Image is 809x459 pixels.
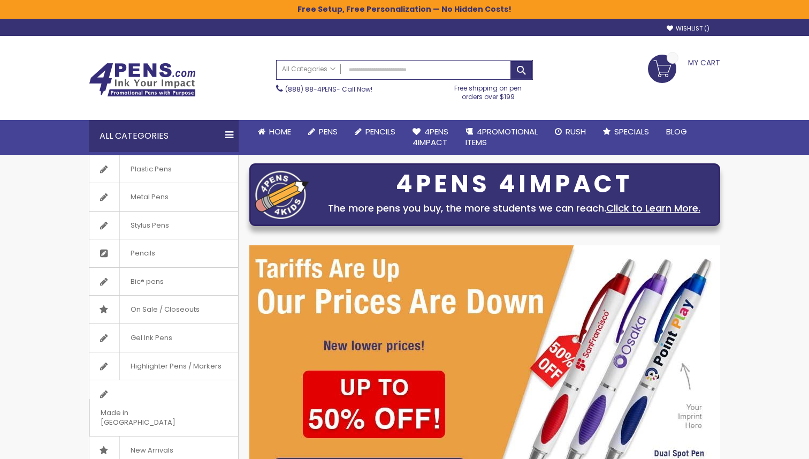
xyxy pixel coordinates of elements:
[119,324,183,352] span: Gel Ink Pens
[119,183,179,211] span: Metal Pens
[277,61,341,78] a: All Categories
[119,296,210,323] span: On Sale / Closeouts
[314,201,714,216] div: The more pens you buy, the more students we can reach.
[285,85,372,94] span: - Call Now!
[457,120,546,155] a: 4PROMOTIONALITEMS
[285,85,337,94] a: (888) 88-4PENS
[89,120,239,152] div: All Categories
[89,352,238,380] a: Highlighter Pens / Markers
[546,120,594,144] a: Rush
[119,212,180,239] span: Stylus Pens
[269,126,291,137] span: Home
[666,126,687,137] span: Blog
[606,201,700,215] a: Click to Learn More.
[300,120,346,144] a: Pens
[566,126,586,137] span: Rush
[314,173,714,195] div: 4PENS 4IMPACT
[249,120,300,144] a: Home
[346,120,404,144] a: Pencils
[658,120,696,144] a: Blog
[404,120,457,155] a: 4Pens4impact
[89,212,238,239] a: Stylus Pens
[282,65,335,73] span: All Categories
[89,155,238,183] a: Plastic Pens
[89,63,196,97] img: 4Pens Custom Pens and Promotional Products
[89,268,238,296] a: Bic® pens
[89,324,238,352] a: Gel Ink Pens
[89,399,211,436] span: Made in [GEOGRAPHIC_DATA]
[413,126,448,148] span: 4Pens 4impact
[667,25,709,33] a: Wishlist
[89,296,238,323] a: On Sale / Closeouts
[444,80,533,101] div: Free shipping on pen orders over $199
[119,155,182,183] span: Plastic Pens
[594,120,658,144] a: Specials
[614,126,649,137] span: Specials
[89,380,238,436] a: Made in [GEOGRAPHIC_DATA]
[255,170,309,219] img: four_pen_logo.png
[465,126,538,148] span: 4PROMOTIONAL ITEMS
[319,126,338,137] span: Pens
[89,183,238,211] a: Metal Pens
[119,268,174,296] span: Bic® pens
[365,126,395,137] span: Pencils
[89,239,238,267] a: Pencils
[119,239,166,267] span: Pencils
[119,352,232,380] span: Highlighter Pens / Markers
